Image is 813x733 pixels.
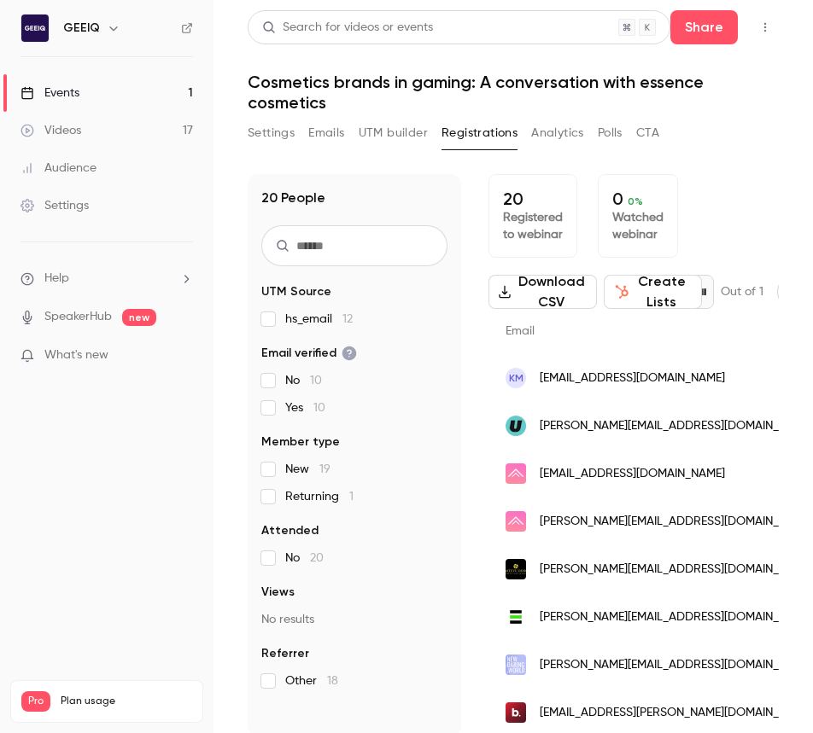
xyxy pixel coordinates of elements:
span: 18 [327,675,338,687]
span: [EMAIL_ADDRESS][DOMAIN_NAME] [540,465,725,483]
button: Settings [248,119,295,147]
button: UTM builder [359,119,428,147]
span: No [285,550,324,567]
span: Referrer [261,645,309,662]
div: Videos [20,122,81,139]
p: Out of 1 [721,283,763,300]
img: umigames.com [506,416,526,436]
span: 0 % [628,195,643,207]
div: Events [20,84,79,102]
span: KM [509,370,523,386]
span: Email verified [261,345,357,362]
span: hs_email [285,311,353,328]
span: What's new [44,346,108,364]
button: Polls [598,119,623,147]
span: Other [285,672,338,689]
img: alliedglobalmarketing.com [506,463,526,484]
span: 1 [349,491,354,503]
span: Views [261,584,295,601]
span: Plan usage [61,695,192,708]
button: Download CSV [488,275,597,309]
span: [EMAIL_ADDRESS][DOMAIN_NAME] [540,369,725,387]
span: No [285,372,322,389]
span: 10 [310,375,322,387]
img: newdaring.world [506,654,526,675]
h1: 20 People [261,188,325,208]
section: facet-groups [261,283,447,689]
p: Watched webinar [612,209,664,243]
p: 0 [612,189,664,209]
button: CTA [636,119,659,147]
span: [PERSON_NAME][EMAIL_ADDRESS][DOMAIN_NAME] [540,417,813,435]
span: UTM Source [261,283,331,300]
span: Help [44,270,69,288]
div: Audience [20,160,97,177]
button: Emails [308,119,344,147]
span: [EMAIL_ADDRESS][PERSON_NAME][DOMAIN_NAME] [540,704,813,722]
span: 20 [310,552,324,564]
h6: GEEIQ [63,20,100,37]
p: No results [261,611,447,628]
span: Pro [21,691,50,712]
img: mastuvudesign.com [506,559,526,579]
span: Attended [261,522,319,539]
p: 20 [503,189,563,209]
div: Settings [20,197,89,214]
span: 19 [319,463,330,475]
button: Create Lists [604,275,702,309]
button: Registrations [442,119,518,147]
li: help-dropdown-opener [20,270,193,288]
a: SpeakerHub [44,308,112,326]
img: haleon.com [506,607,526,627]
span: 10 [313,402,325,414]
img: believe.com [506,702,526,723]
span: 12 [342,313,353,325]
span: Yes [285,399,325,416]
img: alliedglobalmarketing.com [506,511,526,532]
button: Analytics [531,119,584,147]
h1: Cosmetics brands in gaming: A conversation with essence cosmetics [248,72,779,113]
span: [PERSON_NAME][EMAIL_ADDRESS][DOMAIN_NAME] [540,561,813,579]
div: Search for videos or events [262,19,433,37]
p: Registered to webinar [503,209,563,243]
span: Member type [261,433,340,451]
span: [PERSON_NAME][EMAIL_ADDRESS][DOMAIN_NAME] [540,608,813,626]
span: new [122,309,156,326]
span: [PERSON_NAME][EMAIL_ADDRESS][DOMAIN_NAME] [540,656,813,674]
img: GEEIQ [21,15,49,42]
span: New [285,461,330,478]
span: Returning [285,488,354,505]
button: Share [670,10,738,44]
span: Email [506,325,535,337]
span: [PERSON_NAME][EMAIL_ADDRESS][DOMAIN_NAME] [540,513,813,531]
